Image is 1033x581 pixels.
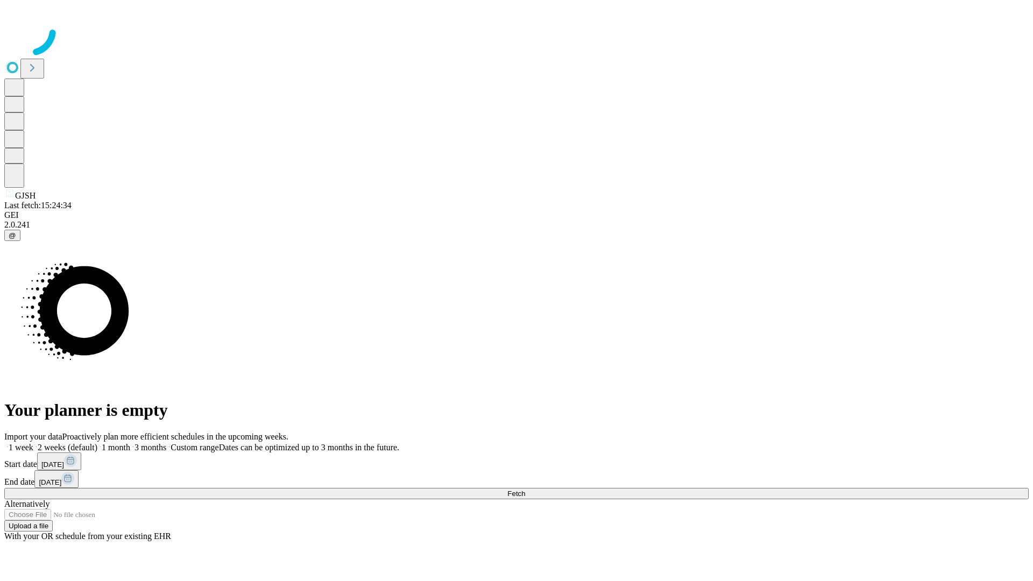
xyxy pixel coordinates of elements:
[507,490,525,498] span: Fetch
[4,230,20,241] button: @
[135,443,166,452] span: 3 months
[34,470,79,488] button: [DATE]
[102,443,130,452] span: 1 month
[4,488,1029,499] button: Fetch
[4,220,1029,230] div: 2.0.241
[4,452,1029,470] div: Start date
[4,532,171,541] span: With your OR schedule from your existing EHR
[4,470,1029,488] div: End date
[219,443,399,452] span: Dates can be optimized up to 3 months in the future.
[9,231,16,239] span: @
[171,443,218,452] span: Custom range
[38,443,97,452] span: 2 weeks (default)
[4,210,1029,220] div: GEI
[39,478,61,486] span: [DATE]
[4,400,1029,420] h1: Your planner is empty
[4,499,49,508] span: Alternatively
[62,432,288,441] span: Proactively plan more efficient schedules in the upcoming weeks.
[37,452,81,470] button: [DATE]
[9,443,33,452] span: 1 week
[15,191,36,200] span: GJSH
[4,432,62,441] span: Import your data
[4,201,72,210] span: Last fetch: 15:24:34
[41,460,64,469] span: [DATE]
[4,520,53,532] button: Upload a file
